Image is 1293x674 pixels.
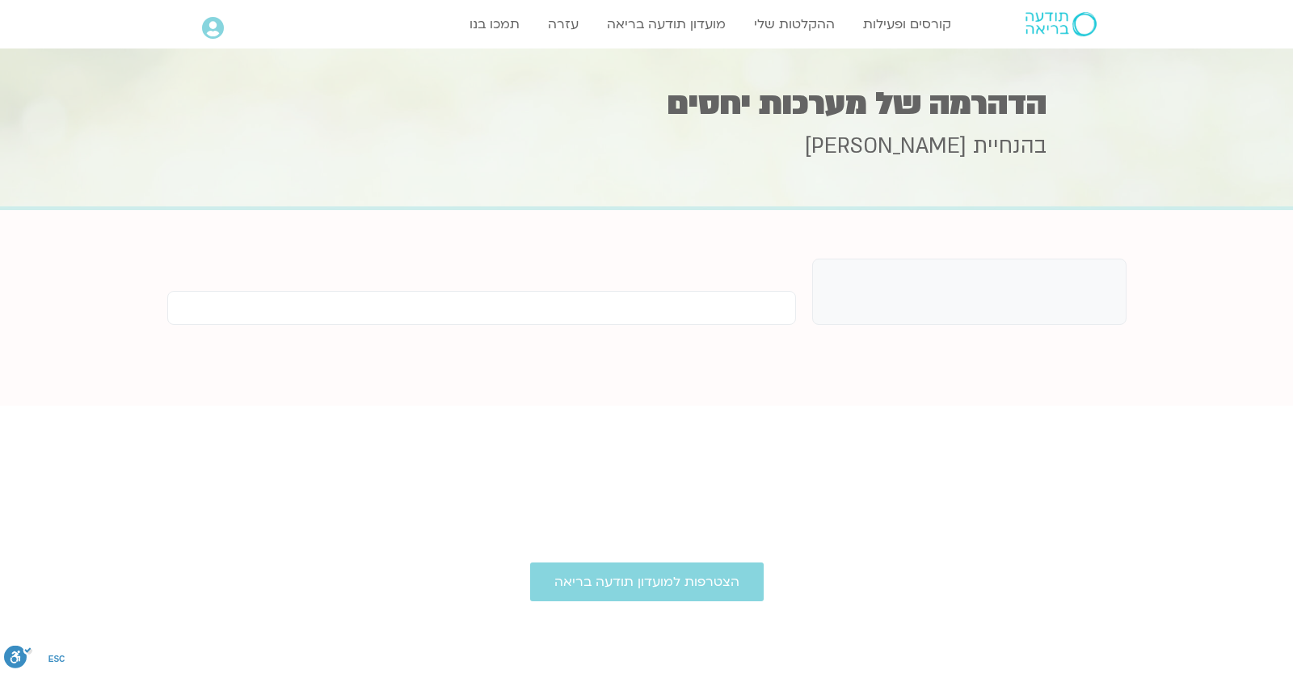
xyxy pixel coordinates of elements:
[599,9,734,40] a: מועדון תודעה בריאה
[746,9,843,40] a: ההקלטות שלי
[973,132,1047,161] span: בהנחיית
[805,132,967,161] span: [PERSON_NAME]
[1026,12,1097,36] img: תודעה בריאה
[855,9,959,40] a: קורסים ופעילות
[554,575,739,589] span: הצטרפות למועדון תודעה בריאה
[461,9,528,40] a: תמכו בנו
[540,9,587,40] a: עזרה
[246,88,1047,120] h1: הדהרמה של מערכות יחסים
[530,562,764,601] a: הצטרפות למועדון תודעה בריאה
